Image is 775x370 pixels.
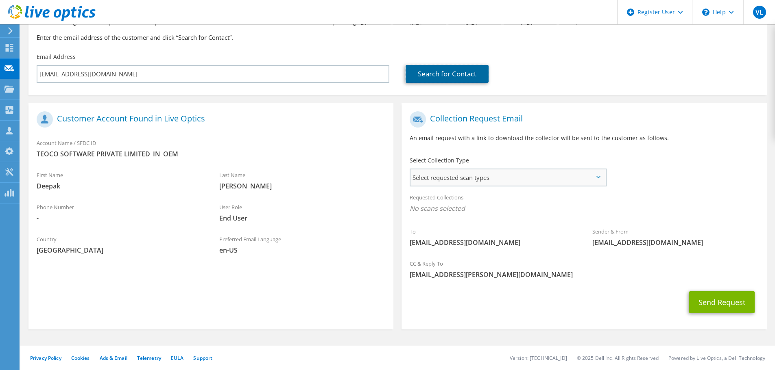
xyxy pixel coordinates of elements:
h1: Collection Request Email [410,111,754,128]
div: Country [28,231,211,259]
span: End User [219,214,386,223]
a: Support [193,355,212,361]
span: [PERSON_NAME] [219,182,386,190]
div: First Name [28,167,211,195]
div: Preferred Email Language [211,231,394,259]
span: [EMAIL_ADDRESS][DOMAIN_NAME] [410,238,576,247]
div: Sender & From [584,223,767,251]
li: Version: [TECHNICAL_ID] [510,355,567,361]
p: An email request with a link to download the collector will be sent to the customer as follows. [410,134,758,143]
span: No scans selected [410,204,758,213]
span: Deepak [37,182,203,190]
span: - [37,214,203,223]
button: Send Request [689,291,755,313]
div: Requested Collections [402,189,766,219]
a: Cookies [71,355,90,361]
span: [EMAIL_ADDRESS][DOMAIN_NAME] [592,238,759,247]
span: [GEOGRAPHIC_DATA] [37,246,203,255]
a: Search for Contact [406,65,489,83]
span: Select requested scan types [410,169,605,186]
label: Email Address [37,53,76,61]
div: Account Name / SFDC ID [28,134,393,162]
a: Ads & Email [100,355,127,361]
span: TEOCO SOFTWARE PRIVATE LIMITED_IN_OEM [37,149,385,158]
li: Powered by Live Optics, a Dell Technology [668,355,765,361]
h1: Customer Account Found in Live Optics [37,111,381,128]
div: CC & Reply To [402,255,766,283]
div: Phone Number [28,199,211,227]
a: EULA [171,355,183,361]
a: Privacy Policy [30,355,61,361]
h3: Enter the email address of the customer and click “Search for Contact”. [37,33,759,42]
a: Telemetry [137,355,161,361]
label: Select Collection Type [410,156,469,164]
span: VL [753,6,766,19]
svg: \n [702,9,710,16]
li: © 2025 Dell Inc. All Rights Reserved [577,355,659,361]
div: To [402,223,584,251]
span: en-US [219,246,386,255]
div: Last Name [211,167,394,195]
span: [EMAIL_ADDRESS][PERSON_NAME][DOMAIN_NAME] [410,270,758,279]
div: User Role [211,199,394,227]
